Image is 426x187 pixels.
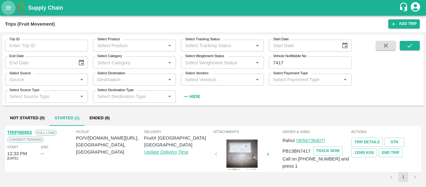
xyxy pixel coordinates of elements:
[388,19,420,28] a: Add Trip
[273,71,308,76] label: Select Payement Type
[95,42,164,50] input: Select Product
[253,59,261,67] button: Open
[7,130,32,135] a: TRIP/86883
[273,37,289,42] label: Start Date
[78,76,86,84] button: Open
[296,138,325,143] a: (9056736407)
[185,54,224,59] label: Select Weighment Status
[385,172,421,182] nav: pagination navigation
[16,2,28,14] img: logo
[97,54,122,59] label: Select Category
[283,129,350,135] span: Driver & VHNo
[9,54,24,59] label: End Date
[7,137,44,142] span: Consent Pending
[144,129,212,135] span: Delivery
[398,172,408,182] button: page 1
[166,76,174,84] button: Open
[283,155,350,170] p: Call on [PHONE_NUMBER] and press 1
[385,138,404,147] a: STN
[5,57,73,68] input: End Date
[97,37,120,42] label: Select Product
[5,40,88,52] input: Enter Trip ID
[5,20,55,28] div: Trips (Fruit Movement)
[271,76,332,84] input: Select Payement Type
[339,40,351,52] button: Choose date
[41,150,44,157] div: --
[75,57,87,69] button: Choose date
[313,146,343,155] button: TRACK NOW
[253,76,261,84] button: Open
[166,42,174,50] button: Open
[283,172,335,183] a: Payment Requests(1)
[76,129,144,135] span: Pickup
[95,58,164,66] input: Select Category
[9,88,39,93] label: Select Source Type
[1,1,16,15] button: open drawer
[95,92,164,101] input: Select Destination Type
[35,130,57,135] span: Full Load
[166,92,174,101] button: Open
[97,88,134,93] label: Select Destination Type
[351,148,377,157] button: 12000 Kgs
[183,42,244,50] input: Select Tracking Status
[95,76,164,84] input: Destination
[144,150,188,155] a: Update Delivery Time
[28,5,63,11] b: Supply Chain
[7,76,76,84] input: Source
[7,144,18,150] span: Start
[7,92,76,101] input: Select Source Type
[144,135,212,149] p: FruitX [GEOGRAPHIC_DATA] [GEOGRAPHIC_DATA]
[7,150,27,157] div: 12:33 PM
[76,135,144,155] p: PO/V/[DOMAIN_NAME][URL], [GEOGRAPHIC_DATA], [GEOGRAPHIC_DATA]
[379,148,402,157] button: Tracking Url
[351,138,383,147] a: Trip Details
[183,58,244,66] input: Select Weighment Status
[78,92,86,101] button: Open
[283,148,311,155] p: PB13BN7417
[41,144,48,150] span: End
[410,1,421,14] div: account of current user
[166,59,174,67] button: Open
[269,57,352,68] input: Enter Vehicle No/Mobile No
[341,76,349,84] button: Open
[28,3,399,12] a: Supply Chain
[5,111,50,126] button: Not Started (0)
[181,91,202,102] button: Hide
[283,138,295,143] span: Rahul
[269,40,337,52] input: Start Date
[183,76,252,84] input: Select Vendors
[253,42,261,50] button: Open
[185,71,209,76] label: Select Vendors
[273,54,306,59] label: Vehicle No/Mobile No
[351,129,419,135] span: Actions
[189,94,200,99] strong: Hide
[214,129,281,135] span: Attachments
[399,2,410,13] div: customer-support
[97,71,125,76] label: Select Destination
[9,71,31,76] label: Select Source
[185,37,220,42] label: Select Tracking Status
[9,37,20,42] label: Trip ID
[7,155,18,161] span: [DATE]
[85,111,115,126] button: Ended (8)
[50,111,85,126] button: Started (1)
